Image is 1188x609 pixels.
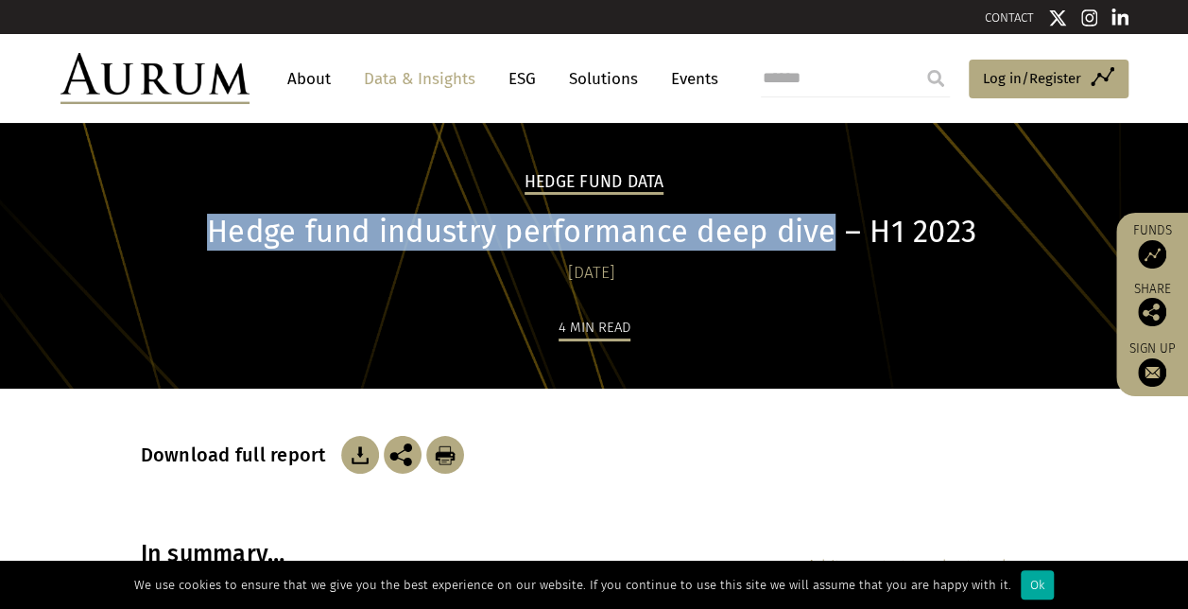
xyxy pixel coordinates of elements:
img: Twitter icon [1048,9,1067,27]
a: CONTACT [985,10,1034,25]
img: Instagram icon [1081,9,1098,27]
img: Share this post [384,436,422,474]
a: Solutions [560,61,647,96]
h2: Hedge Fund Data [525,172,664,195]
img: Aurum [60,53,250,104]
a: Arbitrage strategy chart packs [807,557,1017,575]
a: Sign up [1126,340,1179,387]
span: Log in/Register [983,67,1081,90]
img: Download Article [426,436,464,474]
img: Access Funds [1138,240,1166,269]
a: Log in/Register [969,60,1128,99]
div: Share [1126,283,1179,326]
img: Sign up to our newsletter [1138,358,1166,387]
a: ESG [499,61,545,96]
div: Ok [1021,570,1054,600]
img: Download Article [341,436,379,474]
img: Share this post [1138,298,1166,326]
h3: Download full report [141,444,336,466]
div: [DATE] [141,260,1043,287]
a: Funds [1126,222,1179,269]
div: 4 min read [559,316,630,341]
a: Events [662,61,718,96]
h3: In summary… [141,540,729,568]
h1: Hedge fund industry performance deep dive – H1 2023 [141,214,1043,251]
input: Submit [917,60,955,97]
img: Linkedin icon [1111,9,1128,27]
a: Data & Insights [354,61,485,96]
a: About [278,61,340,96]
